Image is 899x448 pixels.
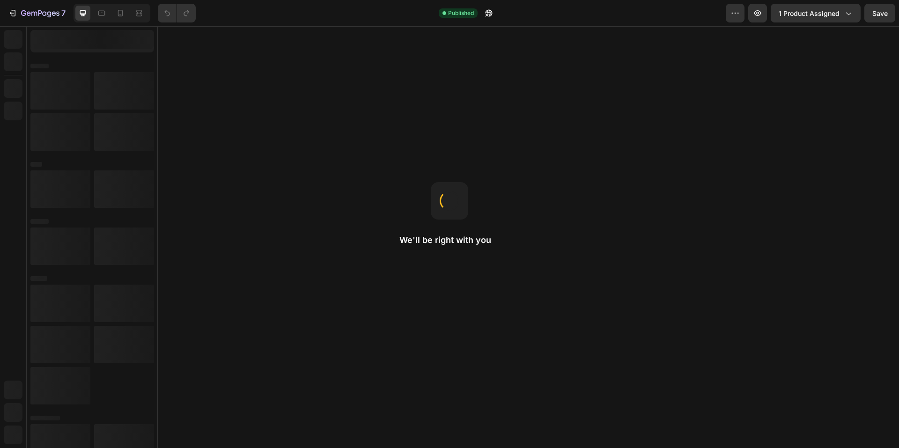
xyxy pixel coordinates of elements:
span: Published [448,9,474,17]
button: 1 product assigned [771,4,861,22]
div: Undo/Redo [158,4,196,22]
span: Save [872,9,888,17]
button: 7 [4,4,70,22]
h2: We'll be right with you [399,235,500,246]
p: 7 [61,7,66,19]
button: Save [864,4,895,22]
span: 1 product assigned [779,8,840,18]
